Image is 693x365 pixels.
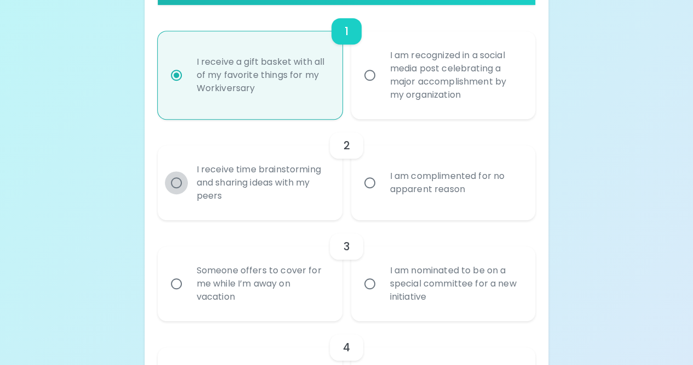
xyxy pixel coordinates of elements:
div: I am recognized in a social media post celebrating a major accomplishment by my organization [381,36,530,115]
div: I receive a gift basket with all of my favorite things for my Workiversary [188,42,336,108]
h6: 4 [343,339,350,356]
div: I am nominated to be on a special committee for a new initiative [381,251,530,317]
div: I am complimented for no apparent reason [381,156,530,209]
div: choice-group-check [158,119,536,220]
div: I receive time brainstorming and sharing ideas with my peers [188,150,336,216]
h6: 2 [343,137,350,154]
div: Someone offers to cover for me while I’m away on vacation [188,251,336,317]
h6: 1 [345,23,348,40]
div: choice-group-check [158,220,536,321]
div: choice-group-check [158,5,536,119]
h6: 3 [343,238,350,255]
